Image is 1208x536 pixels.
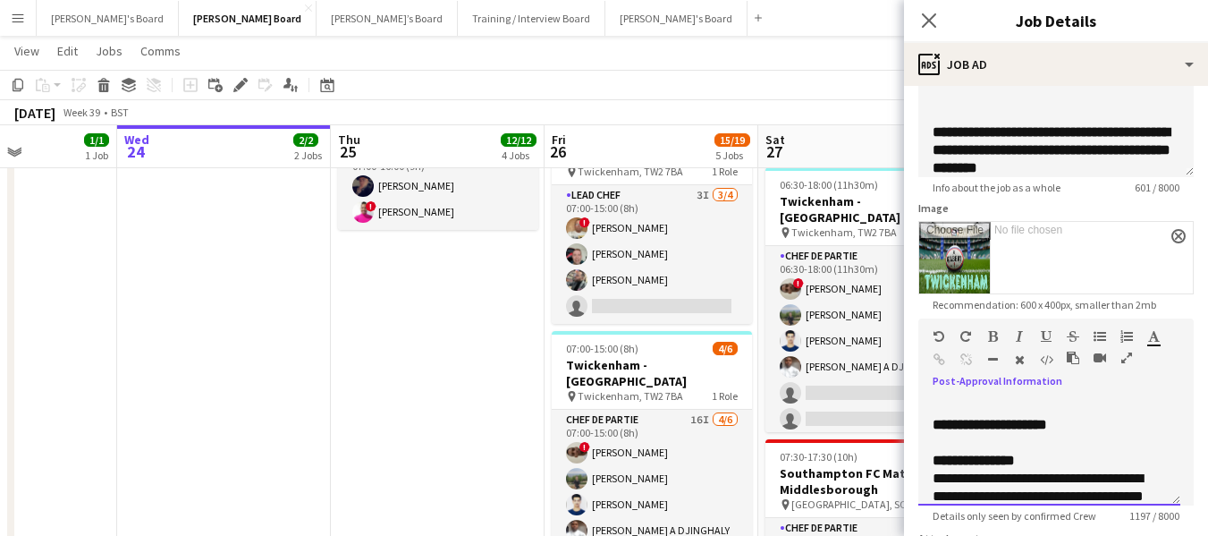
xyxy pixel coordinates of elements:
button: HTML Code [1040,353,1052,367]
span: ! [366,201,376,212]
span: Wed [124,132,149,148]
span: 27 [763,141,785,162]
a: View [7,39,46,63]
app-card-role: Chef de Partie2/207:00-16:00 (9h)[PERSON_NAME]![PERSON_NAME] [338,143,538,230]
span: 26 [549,141,566,162]
span: 07:30-17:30 (10h) [780,450,857,464]
button: Paste as plain text [1067,351,1079,365]
button: Horizontal Line [986,353,999,367]
app-card-role: Chef de Partie18I4/606:30-18:00 (11h30m)![PERSON_NAME][PERSON_NAME][PERSON_NAME][PERSON_NAME] A D... [765,246,966,437]
span: 15/19 [714,133,750,147]
span: Sat [765,132,785,148]
div: 5 Jobs [715,149,749,162]
button: Italic [1013,329,1026,344]
span: ! [579,217,590,228]
span: ! [579,442,590,453]
span: Twickenham, TW2 7BA [578,165,683,178]
span: 1 Role [712,165,738,178]
h3: Job Details [904,9,1208,32]
span: 12/12 [501,133,536,147]
span: Twickenham, TW2 7BA [791,225,897,239]
button: Bold [986,329,999,344]
a: Edit [50,39,85,63]
button: Strikethrough [1067,329,1079,344]
div: Job Ad [904,43,1208,86]
span: 1/1 [84,133,109,147]
span: [GEOGRAPHIC_DATA], SO14 5FP [791,498,921,511]
app-card-role: Lead Chef3I3/407:00-15:00 (8h)![PERSON_NAME][PERSON_NAME][PERSON_NAME] [552,185,752,324]
div: BST [111,106,129,119]
button: Undo [933,329,945,344]
a: Jobs [89,39,130,63]
button: Clear Formatting [1013,353,1026,367]
button: Ordered List [1120,329,1133,344]
span: 601 / 8000 [1120,181,1194,194]
span: Details only seen by confirmed Crew [918,509,1111,523]
span: Comms [140,43,181,59]
a: Comms [133,39,188,63]
div: 4 Jobs [502,149,536,162]
span: Recommendation: 600 x 400px, smaller than 2mb [918,298,1170,311]
span: 2/2 [293,133,318,147]
span: 1197 / 8000 [1115,509,1194,523]
h3: Twickenham - [GEOGRAPHIC_DATA] [552,357,752,389]
div: [DATE] [14,104,55,122]
button: Underline [1040,329,1052,344]
span: Edit [57,43,78,59]
span: Week 39 [59,106,104,119]
button: Training / Interview Board [458,1,605,36]
h3: Twickenham - [GEOGRAPHIC_DATA] [765,193,966,225]
button: [PERSON_NAME]’s Board [317,1,458,36]
span: 07:00-15:00 (8h) [566,342,638,355]
button: [PERSON_NAME] Board [179,1,317,36]
button: Unordered List [1094,329,1106,344]
span: Fri [552,132,566,148]
span: 1 Role [712,389,738,403]
div: 2 Jobs [294,149,322,162]
button: Redo [959,329,972,344]
button: Fullscreen [1120,351,1133,365]
span: 4/6 [713,342,738,355]
app-job-card: 06:30-18:00 (11h30m)4/6Twickenham - [GEOGRAPHIC_DATA] Twickenham, TW2 7BA1 RoleChef de Partie18I4... [765,167,966,432]
span: 06:30-18:00 (11h30m) [780,178,878,191]
button: Text Color [1147,329,1160,344]
button: [PERSON_NAME]'s Board [605,1,748,36]
span: 25 [335,141,360,162]
app-job-card: 07:00-15:00 (8h)3/4Twickenham - [GEOGRAPHIC_DATA] Twickenham, TW2 7BA1 RoleLead Chef3I3/407:00-15... [552,106,752,324]
span: View [14,43,39,59]
span: Info about the job as a whole [918,181,1075,194]
span: Thu [338,132,360,148]
span: 24 [122,141,149,162]
div: 1 Job [85,149,108,162]
span: Jobs [96,43,122,59]
h3: Southampton FC Match vs Middlesborough [765,465,966,498]
button: [PERSON_NAME]'s Board [37,1,179,36]
span: ! [793,278,804,289]
button: Insert video [1094,351,1106,365]
span: Twickenham, TW2 7BA [578,389,683,403]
